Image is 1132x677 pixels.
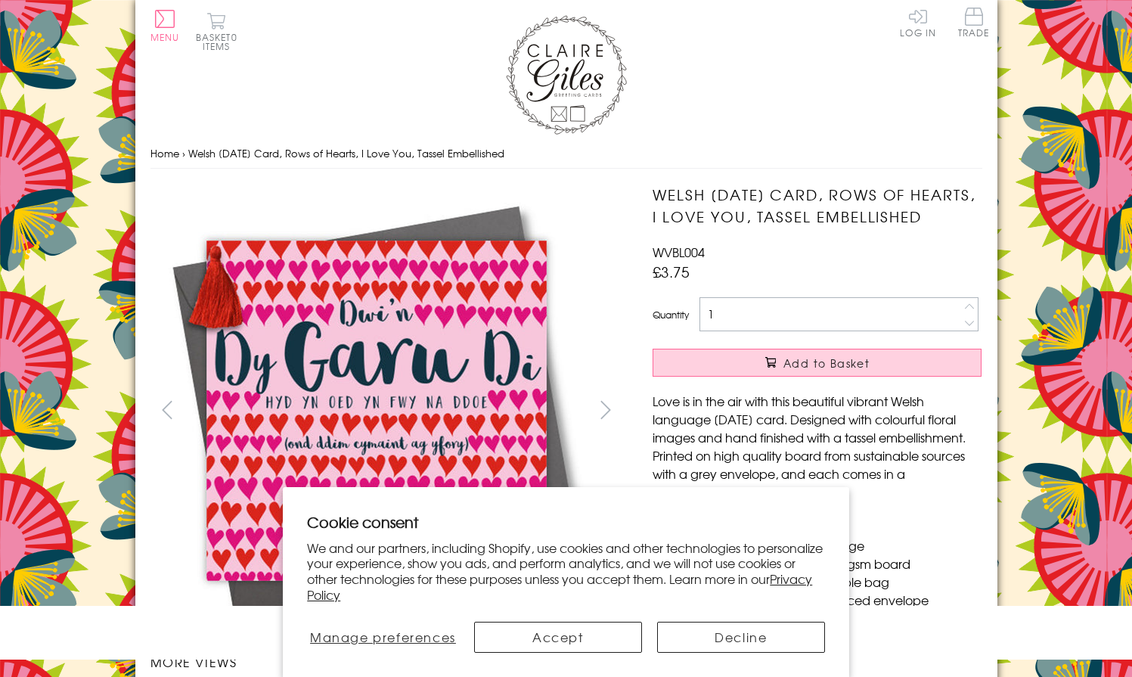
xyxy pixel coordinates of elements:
button: next [588,393,622,427]
a: Trade [958,8,990,40]
button: Menu [150,10,180,42]
span: Manage preferences [310,628,456,646]
span: Menu [150,30,180,44]
a: Log In [900,8,936,37]
span: £3.75 [653,261,690,282]
button: Accept [474,622,642,653]
a: Home [150,146,179,160]
span: Welsh [DATE] Card, Rows of Hearts, I Love You, Tassel Embellished [188,146,504,160]
button: Basket0 items [196,12,237,51]
img: Welsh Valentine's Day Card, Rows of Hearts, I Love You, Tassel Embellished [150,184,603,638]
h3: More views [150,653,623,671]
h2: Cookie consent [307,511,825,533]
button: prev [150,393,185,427]
button: Add to Basket [653,349,982,377]
button: Manage preferences [307,622,458,653]
a: Privacy Policy [307,570,812,604]
label: Quantity [653,308,689,321]
p: Love is in the air with this beautiful vibrant Welsh language [DATE] card. Designed with colourfu... [653,392,982,501]
span: WVBL004 [653,243,705,261]
button: Decline [657,622,825,653]
span: 0 items [203,30,237,53]
h1: Welsh [DATE] Card, Rows of Hearts, I Love You, Tassel Embellished [653,184,982,228]
img: Claire Giles Greetings Cards [506,15,627,135]
img: Welsh Valentine's Day Card, Rows of Hearts, I Love You, Tassel Embellished [622,184,1076,638]
span: › [182,146,185,160]
p: We and our partners, including Shopify, use cookies and other technologies to personalize your ex... [307,540,825,603]
span: Add to Basket [783,356,870,371]
span: Trade [958,8,990,37]
nav: breadcrumbs [150,138,982,169]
